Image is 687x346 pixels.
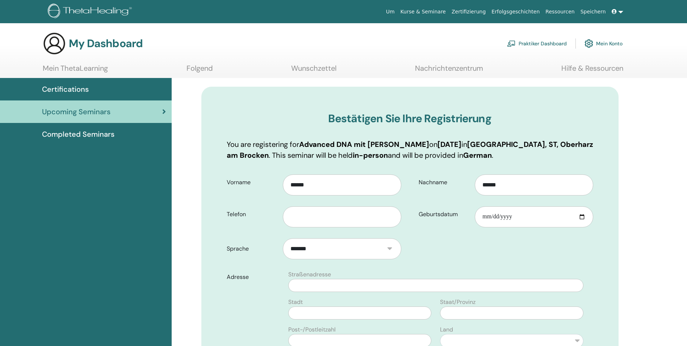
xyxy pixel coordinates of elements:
span: Completed Seminars [42,129,114,140]
label: Staat/Provinz [440,298,476,306]
a: Zertifizierung [449,5,489,18]
img: cog.svg [585,37,593,50]
a: Nachrichtenzentrum [415,64,483,78]
b: Advanced DNA mit [PERSON_NAME] [299,140,429,149]
a: Kurse & Seminare [398,5,449,18]
label: Post-/Postleitzahl [288,325,336,334]
b: German [463,151,492,160]
p: You are registering for on in . This seminar will be held and will be provided in . [227,139,593,161]
label: Telefon [221,207,283,221]
a: Mein ThetaLearning [43,64,108,78]
a: Um [383,5,398,18]
label: Nachname [413,176,475,189]
label: Stadt [288,298,303,306]
a: Folgend [187,64,213,78]
label: Geburtsdatum [413,207,475,221]
a: Wunschzettel [291,64,336,78]
img: logo.png [48,4,134,20]
label: Adresse [221,270,284,284]
label: Land [440,325,453,334]
a: Ressourcen [543,5,577,18]
b: [DATE] [437,140,461,149]
a: Mein Konto [585,36,623,52]
a: Speichern [578,5,609,18]
label: Sprache [221,242,283,256]
label: Straßenadresse [288,270,331,279]
a: Hilfe & Ressourcen [561,64,623,78]
img: chalkboard-teacher.svg [507,40,516,47]
span: Certifications [42,84,89,95]
span: Upcoming Seminars [42,106,110,117]
h3: Bestätigen Sie Ihre Registrierung [227,112,593,125]
h3: My Dashboard [69,37,143,50]
img: generic-user-icon.jpg [43,32,66,55]
a: Praktiker Dashboard [507,36,567,52]
a: Erfolgsgeschichten [489,5,543,18]
b: in-person [353,151,388,160]
label: Vorname [221,176,283,189]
